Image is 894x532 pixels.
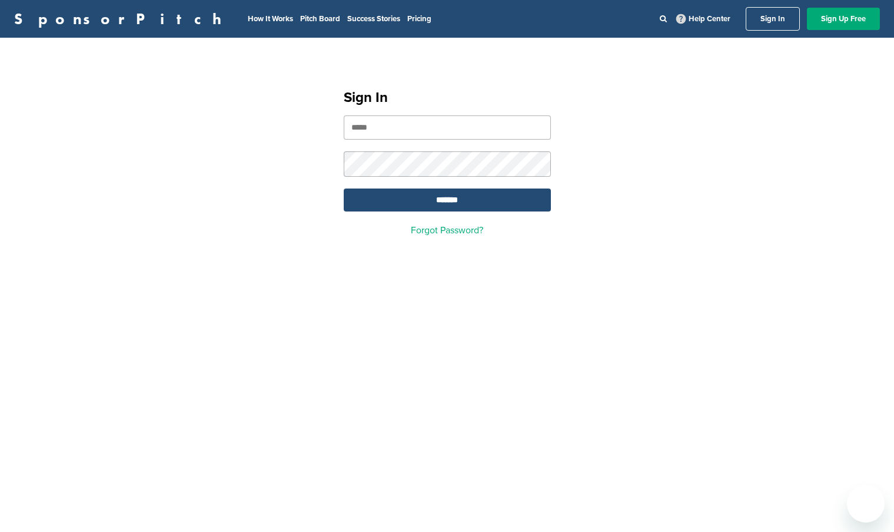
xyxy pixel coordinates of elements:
a: Help Center [674,12,733,26]
h1: Sign In [344,87,551,108]
a: SponsorPitch [14,11,229,27]
a: Pricing [407,14,431,24]
iframe: Button to launch messaging window [847,485,885,523]
a: Sign In [746,7,800,31]
a: How It Works [248,14,293,24]
a: Success Stories [347,14,400,24]
a: Sign Up Free [807,8,880,30]
a: Forgot Password? [411,224,483,236]
a: Pitch Board [300,14,340,24]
